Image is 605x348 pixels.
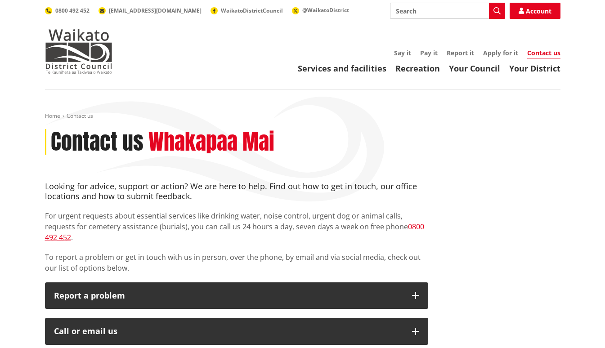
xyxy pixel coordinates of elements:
[298,63,386,74] a: Services and facilities
[45,112,60,120] a: Home
[99,7,202,14] a: [EMAIL_ADDRESS][DOMAIN_NAME]
[45,252,428,273] p: To report a problem or get in touch with us in person, over the phone, by email and via social me...
[55,7,90,14] span: 0800 492 452
[51,129,143,155] h1: Contact us
[420,49,438,57] a: Pay it
[509,63,560,74] a: Your District
[447,49,474,57] a: Report it
[45,222,424,242] a: 0800 492 452
[221,7,283,14] span: WaikatoDistrictCouncil
[390,3,505,19] input: Search input
[109,7,202,14] span: [EMAIL_ADDRESS][DOMAIN_NAME]
[449,63,500,74] a: Your Council
[54,291,403,300] p: Report a problem
[394,49,411,57] a: Say it
[148,129,274,155] h2: Whakapaa Mai
[67,112,93,120] span: Contact us
[510,3,560,19] a: Account
[302,6,349,14] span: @WaikatoDistrict
[395,63,440,74] a: Recreation
[45,112,560,120] nav: breadcrumb
[527,49,560,58] a: Contact us
[45,282,428,309] button: Report a problem
[292,6,349,14] a: @WaikatoDistrict
[483,49,518,57] a: Apply for it
[45,7,90,14] a: 0800 492 452
[211,7,283,14] a: WaikatoDistrictCouncil
[45,182,428,201] h4: Looking for advice, support or action? We are here to help. Find out how to get in touch, our off...
[54,327,403,336] div: Call or email us
[45,210,428,243] p: For urgent requests about essential services like drinking water, noise control, urgent dog or an...
[45,318,428,345] button: Call or email us
[45,29,112,74] img: Waikato District Council - Te Kaunihera aa Takiwaa o Waikato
